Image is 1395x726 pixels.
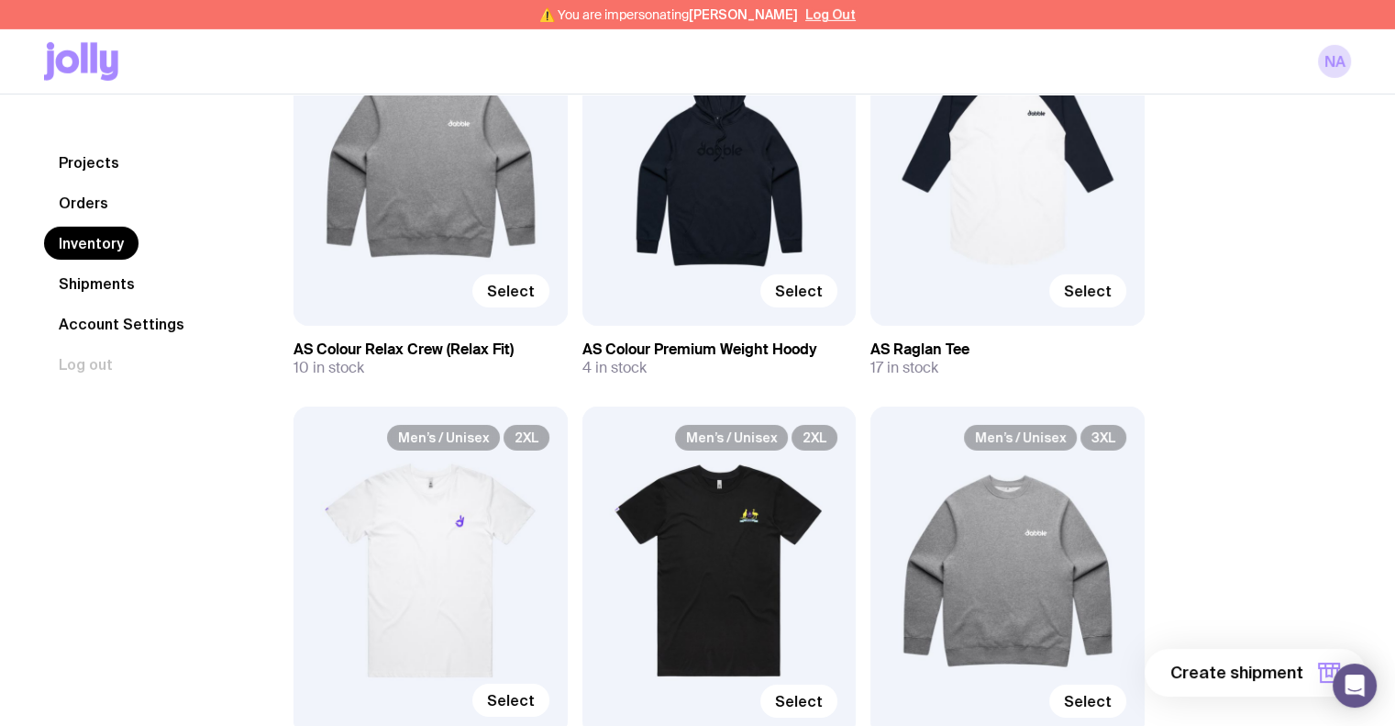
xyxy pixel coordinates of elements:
[870,359,938,377] span: 17 in stock
[44,267,149,300] a: Shipments
[1064,282,1112,300] span: Select
[582,359,647,377] span: 4 in stock
[44,146,134,179] a: Projects
[689,7,798,22] span: [PERSON_NAME]
[44,186,123,219] a: Orders
[792,425,837,451] span: 2XL
[387,425,500,451] span: Men’s / Unisex
[1318,45,1351,78] a: NA
[293,359,364,377] span: 10 in stock
[1333,664,1377,708] div: Open Intercom Messenger
[1170,662,1303,684] span: Create shipment
[964,425,1077,451] span: Men’s / Unisex
[582,341,857,359] h3: AS Colour Premium Weight Hoody
[805,7,856,22] button: Log Out
[487,691,535,709] span: Select
[293,341,568,359] h3: AS Colour Relax Crew (Relax Fit)
[44,227,138,260] a: Inventory
[1064,692,1112,710] span: Select
[539,7,798,22] span: ⚠️ You are impersonating
[44,348,127,381] button: Log out
[487,282,535,300] span: Select
[1145,649,1366,697] button: Create shipment
[775,692,823,710] span: Select
[675,425,788,451] span: Men’s / Unisex
[870,341,1145,359] h3: AS Raglan Tee
[44,307,199,341] a: Account Settings
[775,282,823,300] span: Select
[504,425,549,451] span: 2XL
[1080,425,1126,451] span: 3XL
